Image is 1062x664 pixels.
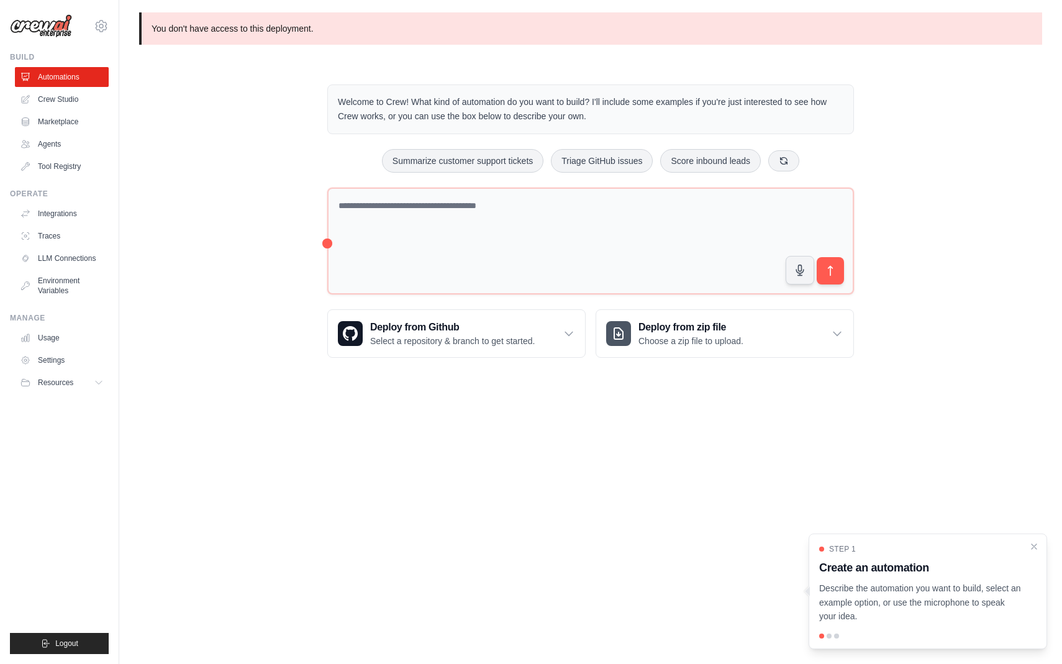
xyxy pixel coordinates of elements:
[10,52,109,62] div: Build
[15,248,109,268] a: LLM Connections
[15,350,109,370] a: Settings
[1029,542,1039,552] button: Close walkthrough
[819,581,1022,624] p: Describe the automation you want to build, select an example option, or use the microphone to spe...
[15,134,109,154] a: Agents
[139,12,1042,45] p: You don't have access to this deployment.
[15,328,109,348] a: Usage
[55,639,78,648] span: Logout
[10,313,109,323] div: Manage
[551,149,653,173] button: Triage GitHub issues
[15,271,109,301] a: Environment Variables
[829,544,856,554] span: Step 1
[15,226,109,246] a: Traces
[15,373,109,393] button: Resources
[15,89,109,109] a: Crew Studio
[10,633,109,654] button: Logout
[15,112,109,132] a: Marketplace
[819,559,1022,576] h3: Create an automation
[15,157,109,176] a: Tool Registry
[660,149,761,173] button: Score inbound leads
[370,320,535,335] h3: Deploy from Github
[382,149,543,173] button: Summarize customer support tickets
[370,335,535,347] p: Select a repository & branch to get started.
[15,67,109,87] a: Automations
[638,320,743,335] h3: Deploy from zip file
[10,189,109,199] div: Operate
[10,14,72,38] img: Logo
[638,335,743,347] p: Choose a zip file to upload.
[15,204,109,224] a: Integrations
[338,95,843,124] p: Welcome to Crew! What kind of automation do you want to build? I'll include some examples if you'...
[38,378,73,388] span: Resources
